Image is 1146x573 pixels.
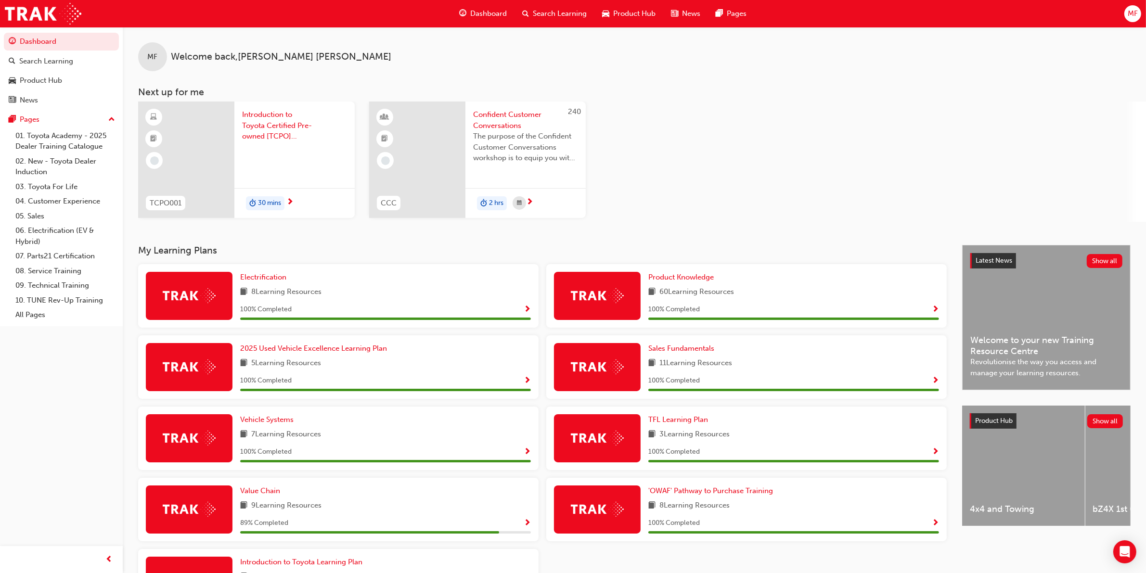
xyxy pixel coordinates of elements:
a: Product HubShow all [970,413,1123,429]
span: pages-icon [716,8,723,20]
span: 100 % Completed [240,446,292,458]
span: Value Chain [240,486,280,495]
span: 3 Learning Resources [659,429,730,441]
span: prev-icon [106,554,113,566]
span: duration-icon [480,197,487,210]
span: 8 Learning Resources [659,500,730,512]
span: learningResourceType_INSTRUCTOR_LED-icon [382,111,388,124]
span: Confident Customer Conversations [473,109,578,131]
span: 7 Learning Resources [251,429,321,441]
a: Introduction to Toyota Learning Plan [240,557,366,568]
span: book-icon [240,429,247,441]
span: Search Learning [533,8,587,19]
a: pages-iconPages [708,4,754,24]
span: book-icon [240,500,247,512]
a: 10. TUNE Rev-Up Training [12,293,119,308]
span: TFL Learning Plan [648,415,708,424]
span: Show Progress [932,377,939,385]
button: Show Progress [524,446,531,458]
a: 07. Parts21 Certification [12,249,119,264]
a: News [4,91,119,109]
span: MF [148,51,158,63]
a: news-iconNews [663,4,708,24]
h3: Next up for me [123,87,1146,98]
a: 240CCCConfident Customer ConversationsThe purpose of the Confident Customer Conversations worksho... [369,102,586,218]
span: calendar-icon [517,197,522,209]
img: Trak [163,502,216,517]
span: Pages [727,8,747,19]
span: book-icon [648,500,656,512]
span: Electrification [240,273,286,281]
span: book-icon [648,286,656,298]
span: news-icon [9,96,16,105]
span: booktick-icon [382,133,388,145]
span: Sales Fundamentals [648,344,714,353]
span: Show Progress [524,519,531,528]
a: Latest NewsShow allWelcome to your new Training Resource CentreRevolutionise the way you access a... [962,245,1131,390]
a: Product Knowledge [648,272,718,283]
span: 'OWAF' Pathway to Purchase Training [648,486,773,495]
span: book-icon [648,357,656,369]
span: Introduction to Toyota Learning Plan [240,558,362,566]
a: 04. Customer Experience [12,194,119,209]
span: 9 Learning Resources [251,500,322,512]
a: Latest NewsShow all [970,253,1122,268]
a: 'OWAF' Pathway to Purchase Training [648,485,777,497]
button: DashboardSearch LearningProduct HubNews [4,31,119,111]
a: TFL Learning Plan [648,414,712,425]
span: pages-icon [9,115,16,124]
button: Show all [1087,414,1123,428]
img: Trak [571,359,624,374]
span: 2025 Used Vehicle Excellence Learning Plan [240,344,387,353]
span: 100 % Completed [648,304,700,315]
div: Product Hub [20,75,62,86]
a: 02. New - Toyota Dealer Induction [12,154,119,179]
a: 03. Toyota For Life [12,179,119,194]
span: learningRecordVerb_NONE-icon [150,156,159,165]
span: CCC [381,198,397,209]
a: 2025 Used Vehicle Excellence Learning Plan [240,343,391,354]
span: Welcome back , [PERSON_NAME] [PERSON_NAME] [171,51,391,63]
span: 2 hrs [489,198,503,209]
span: 240 [568,107,581,116]
span: car-icon [9,76,16,85]
span: 60 Learning Resources [659,286,734,298]
span: 100 % Completed [240,375,292,386]
span: 100 % Completed [648,446,700,458]
button: Show Progress [932,304,939,316]
img: Trak [163,359,216,374]
a: 4x4 and Towing [962,406,1085,526]
span: book-icon [240,286,247,298]
span: MF [1128,8,1138,19]
a: 06. Electrification (EV & Hybrid) [12,223,119,249]
span: Product Hub [975,417,1013,425]
a: Product Hub [4,72,119,89]
span: 8 Learning Resources [251,286,322,298]
span: guage-icon [9,38,16,46]
span: Show Progress [932,306,939,314]
span: Latest News [976,256,1012,265]
span: Show Progress [524,306,531,314]
div: Pages [20,114,39,125]
span: duration-icon [249,197,256,210]
a: TCPO001Introduction to Toyota Certified Pre-owned [TCPO] eLearningduration-icon30 mins [138,102,355,218]
a: Dashboard [4,33,119,51]
button: Show Progress [524,375,531,387]
span: The purpose of the Confident Customer Conversations workshop is to equip you with tools to commun... [473,131,578,164]
span: Show Progress [932,448,939,457]
span: Product Hub [613,8,656,19]
span: guage-icon [459,8,466,20]
a: 08. Service Training [12,264,119,279]
span: book-icon [648,429,656,441]
span: Show Progress [932,519,939,528]
span: next-icon [286,198,294,207]
button: Show Progress [524,517,531,529]
h3: My Learning Plans [138,245,947,256]
span: News [682,8,700,19]
span: 100 % Completed [240,304,292,315]
span: up-icon [108,114,115,126]
a: search-iconSearch Learning [515,4,594,24]
a: car-iconProduct Hub [594,4,663,24]
img: Trak [163,431,216,446]
a: 01. Toyota Academy - 2025 Dealer Training Catalogue [12,128,119,154]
